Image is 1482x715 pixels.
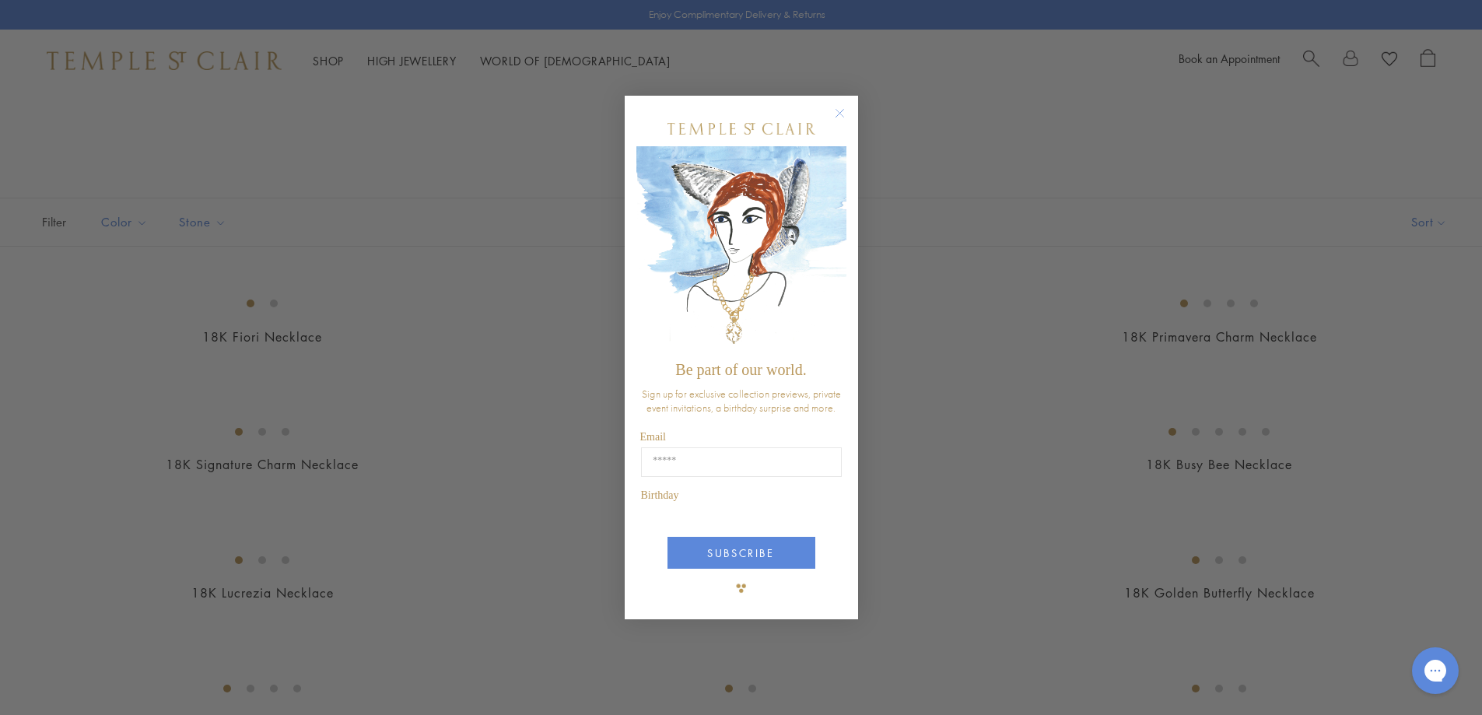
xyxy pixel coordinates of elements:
[641,489,679,501] span: Birthday
[636,146,846,354] img: c4a9eb12-d91a-4d4a-8ee0-386386f4f338.jpeg
[667,123,815,135] img: Temple St. Clair
[726,573,757,604] img: TSC
[667,537,815,569] button: SUBSCRIBE
[838,111,857,131] button: Close dialog
[641,447,842,477] input: Email
[675,361,806,378] span: Be part of our world.
[642,387,841,415] span: Sign up for exclusive collection previews, private event invitations, a birthday surprise and more.
[640,431,666,443] span: Email
[1404,642,1466,699] iframe: Gorgias live chat messenger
